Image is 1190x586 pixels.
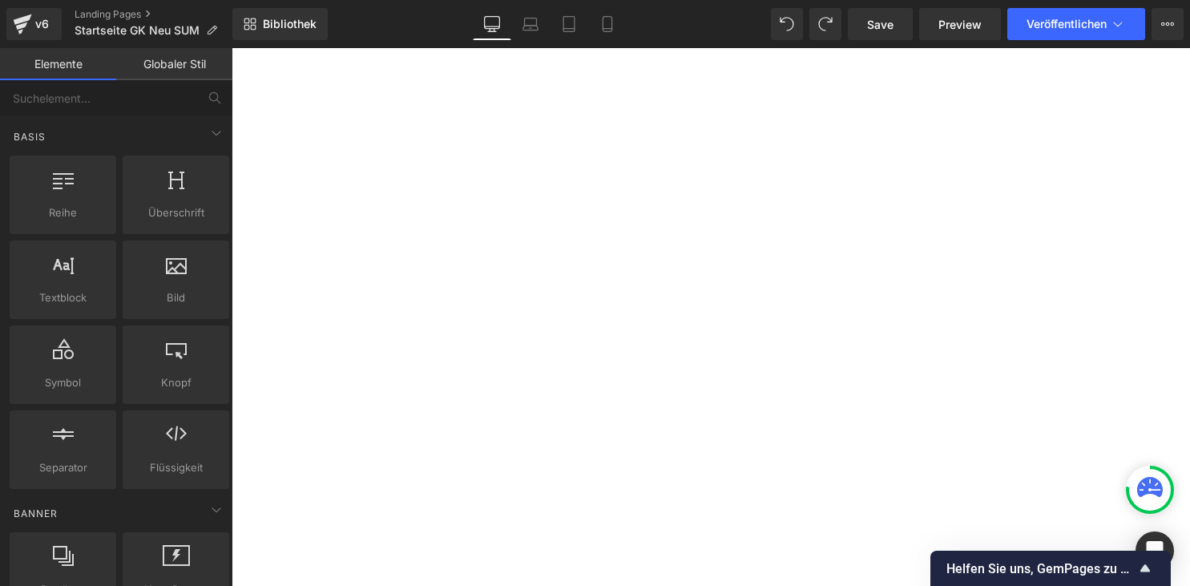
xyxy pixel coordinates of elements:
a: Landing Pages [75,8,232,21]
span: Basis [12,129,47,144]
div: v6 [32,14,52,34]
span: Veröffentlichen [1027,18,1107,30]
span: Überschrift [127,204,224,221]
span: Knopf [127,374,224,391]
a: Globaler Stil [116,48,232,80]
a: v6 [6,8,62,40]
a: Mobil [588,8,627,40]
button: Redo (englisch) [809,8,841,40]
a: Tablette [550,8,588,40]
span: Bibliothek [263,17,317,31]
span: Textblock [14,289,111,306]
a: Neue Bibliothek [232,8,328,40]
button: Mehr [1152,8,1184,40]
span: Flüssigkeit [127,459,224,476]
span: Separator [14,459,111,476]
span: Helfen Sie uns, GemPages zu verbessern! [946,561,1136,576]
span: Startseite GK Neu SUM [75,24,200,37]
div: Intercom Messenger öffnen [1136,531,1174,570]
span: Symbol [14,374,111,391]
a: Desktop [473,8,511,40]
span: Banner [12,506,59,521]
a: Laptop [511,8,550,40]
span: Preview [938,16,982,33]
button: Umfrage anzeigen - Hilf uns, GemPages zu verbessern! [946,559,1155,578]
button: Rückgängig machen [771,8,803,40]
a: Preview [919,8,1001,40]
span: Reihe [14,204,111,221]
span: Bild [127,289,224,306]
button: Veröffentlichen [1007,8,1145,40]
span: Save [867,16,894,33]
